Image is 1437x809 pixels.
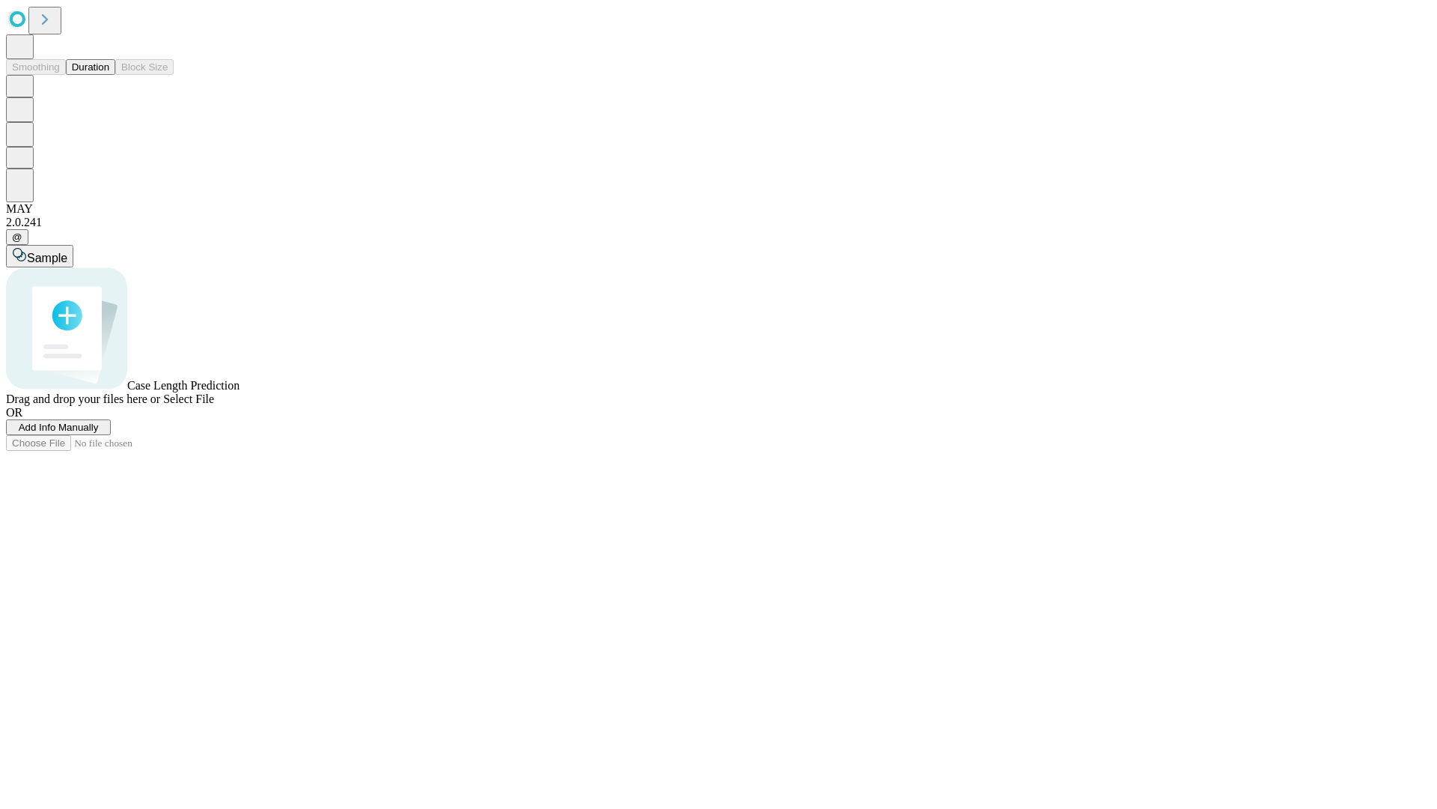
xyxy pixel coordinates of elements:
[66,59,115,75] button: Duration
[27,252,67,264] span: Sample
[19,422,99,433] span: Add Info Manually
[6,59,66,75] button: Smoothing
[6,245,73,267] button: Sample
[6,202,1431,216] div: MAY
[6,229,28,245] button: @
[6,393,160,405] span: Drag and drop your files here or
[115,59,174,75] button: Block Size
[6,419,111,435] button: Add Info Manually
[127,379,239,392] span: Case Length Prediction
[12,231,22,243] span: @
[6,216,1431,229] div: 2.0.241
[6,406,22,419] span: OR
[163,393,214,405] span: Select File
